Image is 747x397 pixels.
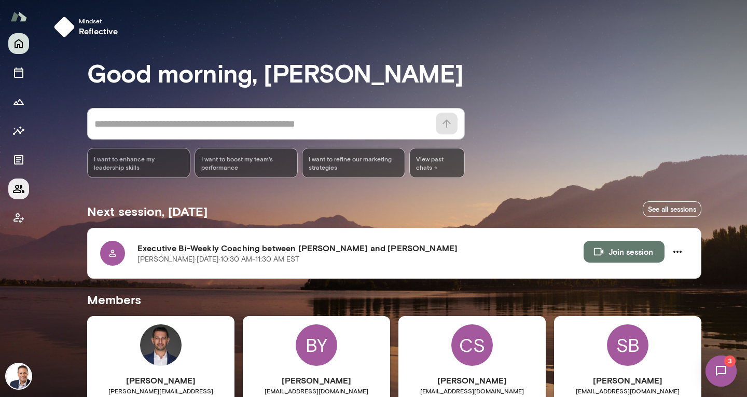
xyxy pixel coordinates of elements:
[607,324,648,366] div: SB
[201,155,291,171] span: I want to boost my team's performance
[643,201,701,217] a: See all sessions
[137,254,299,265] p: [PERSON_NAME] · [DATE] · 10:30 AM-11:30 AM EST
[8,149,29,170] button: Documents
[409,148,465,178] span: View past chats ->
[6,364,31,389] img: Jon Fraser
[140,324,182,366] img: Aaron Alamary
[10,7,27,26] img: Mento
[243,387,390,395] span: [EMAIL_ADDRESS][DOMAIN_NAME]
[87,58,701,87] h3: Good morning, [PERSON_NAME]
[8,91,29,112] button: Growth Plan
[554,374,701,387] h6: [PERSON_NAME]
[8,120,29,141] button: Insights
[309,155,398,171] span: I want to refine our marketing strategies
[554,387,701,395] span: [EMAIL_ADDRESS][DOMAIN_NAME]
[8,208,29,228] button: Client app
[398,374,546,387] h6: [PERSON_NAME]
[50,12,127,42] button: Mindsetreflective
[243,374,390,387] h6: [PERSON_NAME]
[584,241,665,263] button: Join session
[398,387,546,395] span: [EMAIL_ADDRESS][DOMAIN_NAME]
[195,148,298,178] div: I want to boost my team's performance
[302,148,405,178] div: I want to refine our marketing strategies
[296,324,337,366] div: BY
[451,324,493,366] div: CS
[87,148,190,178] div: I want to enhance my leadership skills
[87,291,701,308] h5: Members
[137,242,584,254] h6: Executive Bi-Weekly Coaching between [PERSON_NAME] and [PERSON_NAME]
[8,33,29,54] button: Home
[87,203,208,220] h5: Next session, [DATE]
[87,374,234,387] h6: [PERSON_NAME]
[79,17,118,25] span: Mindset
[8,62,29,83] button: Sessions
[54,17,75,37] img: mindset
[94,155,184,171] span: I want to enhance my leadership skills
[79,25,118,37] h6: reflective
[8,179,29,199] button: Members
